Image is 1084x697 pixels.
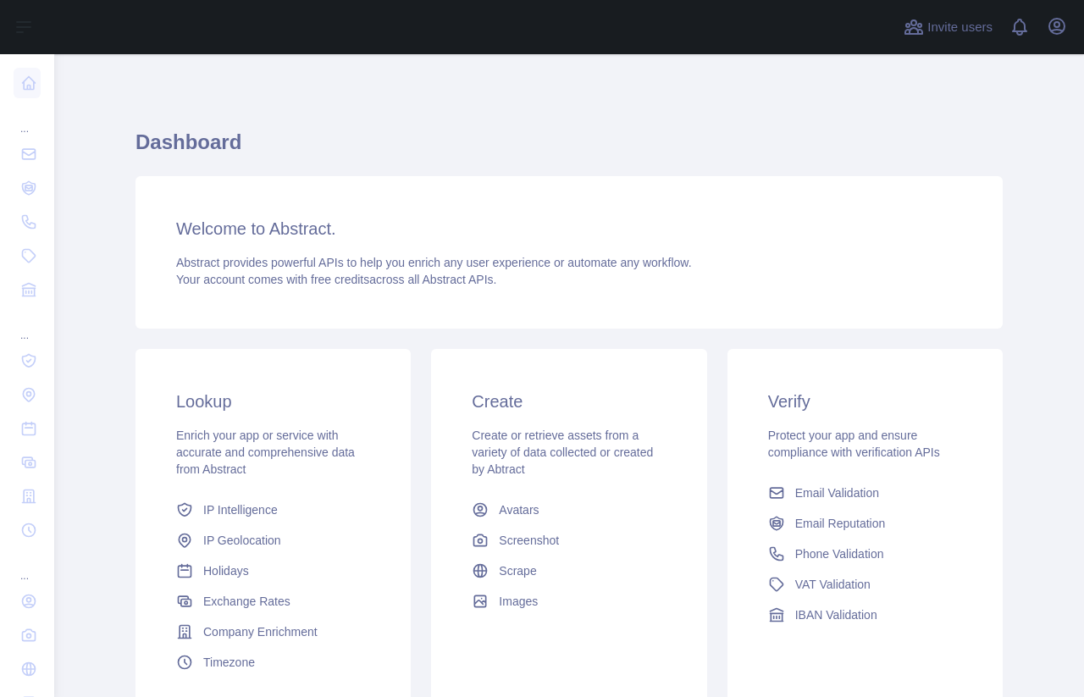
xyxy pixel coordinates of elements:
[761,600,969,630] a: IBAN Validation
[761,569,969,600] a: VAT Validation
[465,586,672,617] a: Images
[169,525,377,556] a: IP Geolocation
[203,654,255,671] span: Timezone
[176,429,355,476] span: Enrich your app or service with accurate and comprehensive data from Abstract
[795,484,879,501] span: Email Validation
[465,525,672,556] a: Screenshot
[768,429,940,459] span: Protect your app and ensure compliance with verification APIs
[311,273,369,286] span: free credits
[795,515,886,532] span: Email Reputation
[927,18,993,37] span: Invite users
[761,539,969,569] a: Phone Validation
[499,501,539,518] span: Avatars
[169,586,377,617] a: Exchange Rates
[135,129,1003,169] h1: Dashboard
[465,556,672,586] a: Scrape
[203,501,278,518] span: IP Intelligence
[472,390,666,413] h3: Create
[169,556,377,586] a: Holidays
[169,495,377,525] a: IP Intelligence
[14,308,41,342] div: ...
[176,390,370,413] h3: Lookup
[203,532,281,549] span: IP Geolocation
[14,549,41,583] div: ...
[472,429,653,476] span: Create or retrieve assets from a variety of data collected or created by Abtract
[761,478,969,508] a: Email Validation
[176,256,692,269] span: Abstract provides powerful APIs to help you enrich any user experience or automate any workflow.
[169,647,377,678] a: Timezone
[465,495,672,525] a: Avatars
[169,617,377,647] a: Company Enrichment
[761,508,969,539] a: Email Reputation
[768,390,962,413] h3: Verify
[795,606,877,623] span: IBAN Validation
[499,593,538,610] span: Images
[499,562,536,579] span: Scrape
[176,217,962,241] h3: Welcome to Abstract.
[203,562,249,579] span: Holidays
[176,273,496,286] span: Your account comes with across all Abstract APIs.
[795,545,884,562] span: Phone Validation
[203,623,318,640] span: Company Enrichment
[795,576,871,593] span: VAT Validation
[900,14,996,41] button: Invite users
[499,532,559,549] span: Screenshot
[14,102,41,136] div: ...
[203,593,290,610] span: Exchange Rates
